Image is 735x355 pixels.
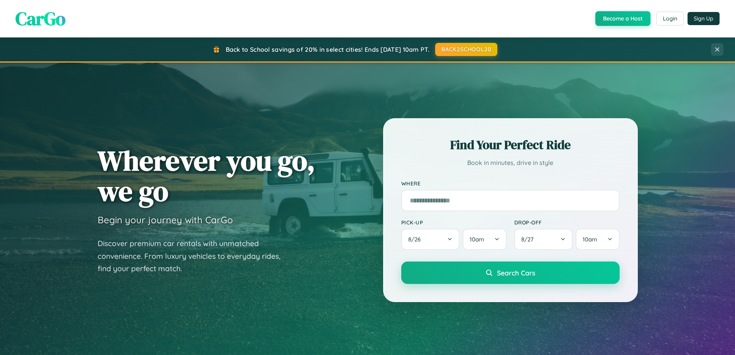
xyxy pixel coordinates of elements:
span: 10am [470,236,484,243]
span: Search Cars [497,268,535,277]
button: 10am [463,229,506,250]
button: Search Cars [401,262,620,284]
button: 8/26 [401,229,460,250]
span: 8 / 27 [521,236,537,243]
label: Where [401,180,620,187]
label: Pick-up [401,219,507,226]
p: Book in minutes, drive in style [401,157,620,168]
span: Back to School savings of 20% in select cities! Ends [DATE] 10am PT. [226,46,429,53]
button: Sign Up [688,12,720,25]
span: 8 / 26 [408,236,424,243]
span: CarGo [15,6,66,31]
h1: Wherever you go, we go [98,145,315,206]
button: 8/27 [514,229,573,250]
h3: Begin your journey with CarGo [98,214,233,226]
h2: Find Your Perfect Ride [401,136,620,153]
button: 10am [576,229,619,250]
button: BACK2SCHOOL20 [435,43,497,56]
span: 10am [583,236,597,243]
button: Become a Host [595,11,651,26]
button: Login [656,12,684,25]
label: Drop-off [514,219,620,226]
p: Discover premium car rentals with unmatched convenience. From luxury vehicles to everyday rides, ... [98,237,291,275]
